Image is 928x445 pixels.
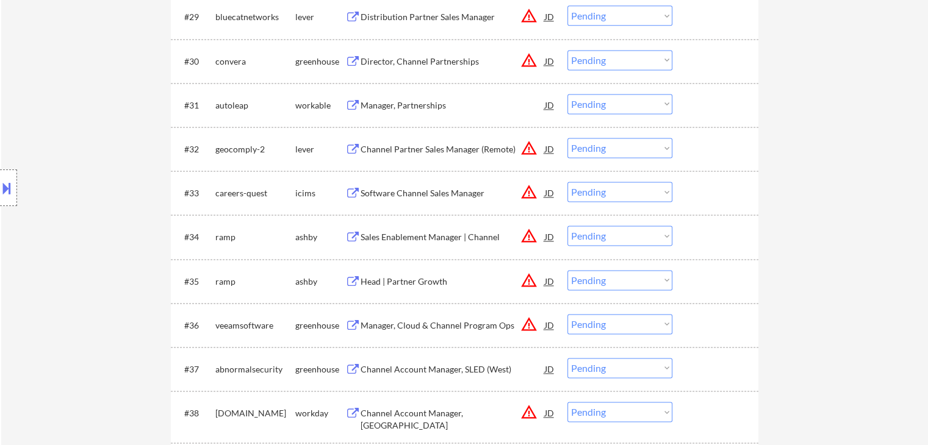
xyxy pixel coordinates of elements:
div: Sales Enablement Manager | Channel [361,231,545,243]
div: Channel Partner Sales Manager (Remote) [361,143,545,155]
div: #38 [184,407,206,419]
button: warning_amber [520,52,538,69]
button: warning_amber [520,183,538,201]
div: Manager, Partnerships [361,99,545,112]
button: warning_amber [520,404,538,421]
button: warning_amber [520,140,538,157]
div: Distribution Partner Sales Manager [361,11,545,23]
div: JD [544,226,556,247]
button: warning_amber [520,272,538,289]
div: ashby [295,276,345,288]
div: JD [544,5,556,27]
div: Channel Account Manager, [GEOGRAPHIC_DATA] [361,407,545,431]
button: warning_amber [520,7,538,24]
div: #37 [184,363,206,376]
div: Head | Partner Growth [361,276,545,288]
div: greenhouse [295,363,345,376]
div: JD [544,182,556,204]
div: greenhouse [295,319,345,332]
div: lever [295,11,345,23]
div: JD [544,94,556,116]
div: #29 [184,11,206,23]
div: bluecatnetworks [215,11,295,23]
button: warning_amber [520,227,538,244]
div: icims [295,187,345,199]
div: workable [295,99,345,112]
button: warning_amber [520,316,538,333]
div: #30 [184,55,206,68]
div: Manager, Cloud & Channel Program Ops [361,319,545,332]
div: ramp [215,276,295,288]
div: JD [544,402,556,424]
div: careers-quest [215,187,295,199]
div: #36 [184,319,206,332]
div: convera [215,55,295,68]
div: lever [295,143,345,155]
div: greenhouse [295,55,345,68]
div: [DOMAIN_NAME] [215,407,295,419]
div: JD [544,50,556,72]
div: Channel Account Manager, SLED (West) [361,363,545,376]
div: JD [544,138,556,160]
div: ashby [295,231,345,243]
div: JD [544,270,556,292]
div: abnormalsecurity [215,363,295,376]
div: Director, Channel Partnerships [361,55,545,68]
div: workday [295,407,345,419]
div: Software Channel Sales Manager [361,187,545,199]
div: JD [544,314,556,336]
div: autoleap [215,99,295,112]
div: geocomply-2 [215,143,295,155]
div: ramp [215,231,295,243]
div: veeamsoftware [215,319,295,332]
div: JD [544,358,556,380]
